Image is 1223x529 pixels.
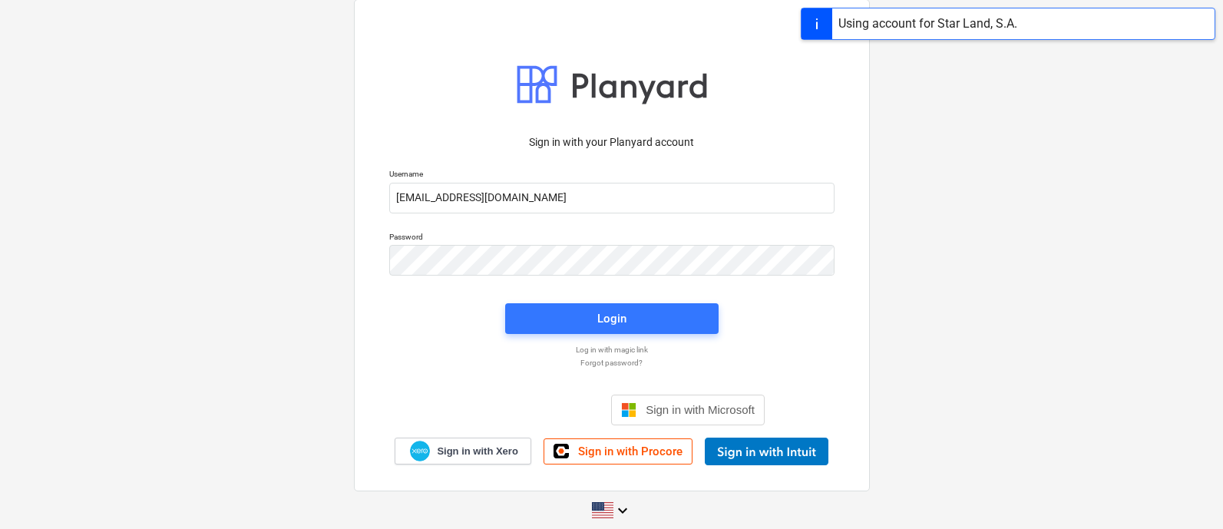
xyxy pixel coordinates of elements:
[613,501,632,520] i: keyboard_arrow_down
[382,345,842,355] a: Log in with magic link
[578,445,683,458] span: Sign in with Procore
[437,445,517,458] span: Sign in with Xero
[646,403,755,416] span: Sign in with Microsoft
[621,402,636,418] img: Microsoft logo
[505,303,719,334] button: Login
[838,15,1017,33] div: Using account for Star Land, S.A.
[389,169,835,182] p: Username
[410,441,430,461] img: Xero logo
[451,393,607,427] iframe: Sign in with Google Button
[544,438,692,465] a: Sign in with Procore
[389,134,835,150] p: Sign in with your Planyard account
[382,358,842,368] a: Forgot password?
[389,232,835,245] p: Password
[395,438,531,465] a: Sign in with Xero
[597,309,626,329] div: Login
[389,183,835,213] input: Username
